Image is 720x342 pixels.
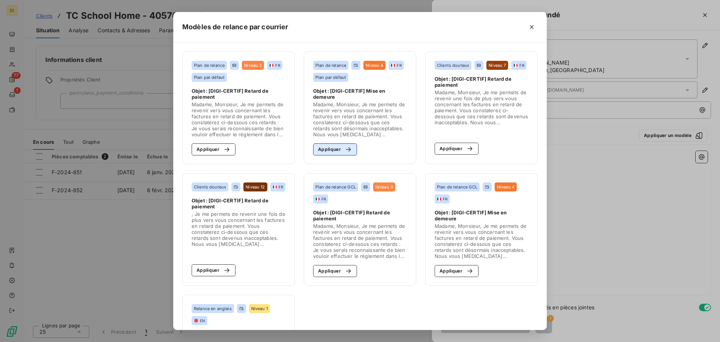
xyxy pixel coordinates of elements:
[273,184,283,190] div: FR
[192,88,285,100] span: Objet : [DIGI-CERTIF] Retard de paiement
[269,63,280,68] div: FR
[437,63,469,68] span: Clients douteux
[192,143,235,155] button: Appliquer
[313,101,407,137] span: Madame, Monsieur, Je me permets de revenir vers vous concernant les factures en retard de paiemen...
[313,265,357,277] button: Appliquer
[194,185,226,189] span: Clients douteux
[489,63,506,68] span: Niveau 7
[313,88,407,100] span: Objet : [DIGI-CERTIF] Mise en demeure
[251,306,268,311] span: Niveau 1
[192,264,235,276] button: Appliquer
[694,316,712,334] iframe: Intercom live chat
[194,306,232,311] span: Relance en anglais
[437,196,447,202] div: FR
[375,185,393,189] span: Niveau 3
[366,63,383,68] span: Niveau 4
[313,209,407,221] span: Objet : [DIGI-CERTIF] Retard de paiement
[246,185,265,189] span: Niveau 12
[497,185,514,189] span: Niveau 4
[513,63,524,68] div: FR
[435,209,528,221] span: Objet : [DIGI-CERTIF] Mise en demeure
[435,143,478,155] button: Appliquer
[194,75,225,80] span: Plan par défaut
[182,22,288,32] h5: Modèles de relance par courrier
[315,185,356,189] span: Plan de relance GCL
[192,211,285,247] span: , Je me permets de revenir une fois de plus vers vous concernant les factures en retard de paieme...
[435,223,528,259] span: Madame, Monsieur, Je me permets de revenir vers vous concernant les factures en retard de paiemen...
[244,63,262,68] span: Niveau 3
[435,265,478,277] button: Appliquer
[194,318,205,323] div: EN
[315,63,346,68] span: Plan de relance
[313,223,407,259] span: Madame, Monsieur, Je me permets de revenir vers vous concernant les factures en retard de paiemen...
[192,197,285,209] span: Objet : [DIGI-CERTIF] Retard de paiement
[194,63,225,68] span: Plan de relance
[391,63,401,68] div: FR
[315,196,326,202] div: FR
[435,89,528,125] span: Madame, Monsieur, Je me permets de revenir une fois de plus vers vous concernant les factures en ...
[313,143,357,155] button: Appliquer
[315,75,346,80] span: Plan par défaut
[435,76,528,88] span: Objet : [DIGI-CERTIF] Retard de paiement
[192,101,285,137] span: Madame, Monsieur, Je me permets de revenir vers vous concernant les factures en retard de paiemen...
[437,185,477,189] span: Plan de relance GCL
